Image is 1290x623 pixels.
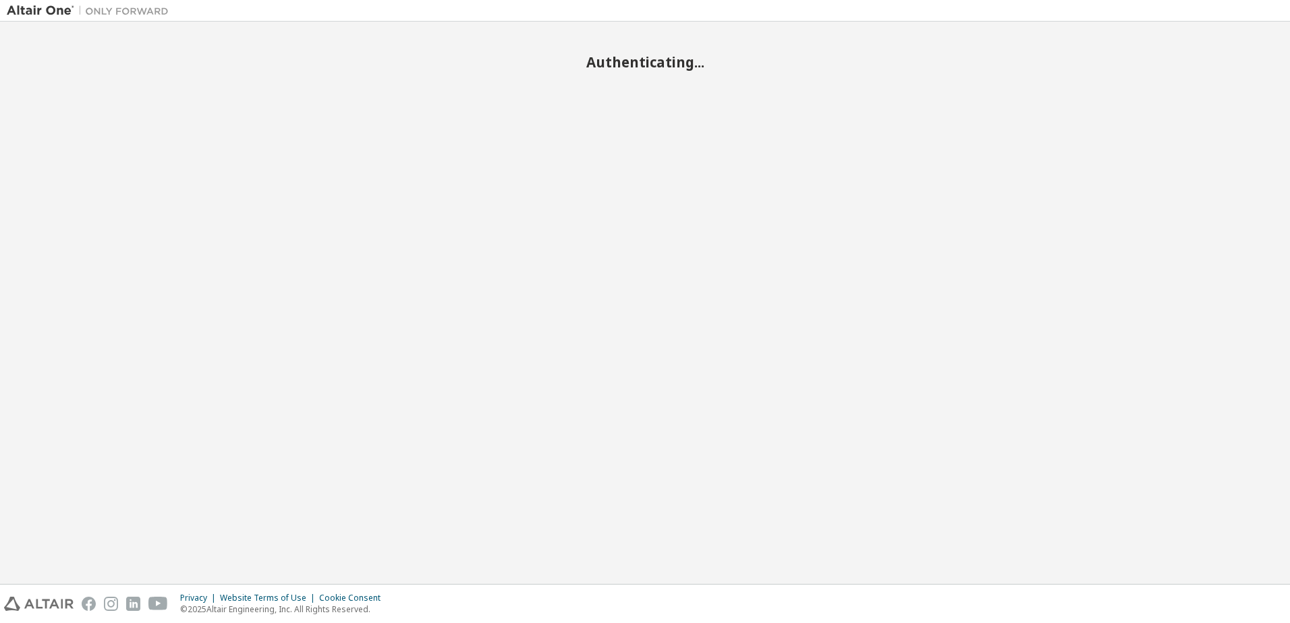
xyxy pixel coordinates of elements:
[82,597,96,611] img: facebook.svg
[148,597,168,611] img: youtube.svg
[180,603,389,615] p: © 2025 Altair Engineering, Inc. All Rights Reserved.
[4,597,74,611] img: altair_logo.svg
[126,597,140,611] img: linkedin.svg
[220,593,319,603] div: Website Terms of Use
[7,53,1283,71] h2: Authenticating...
[180,593,220,603] div: Privacy
[319,593,389,603] div: Cookie Consent
[7,4,175,18] img: Altair One
[104,597,118,611] img: instagram.svg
